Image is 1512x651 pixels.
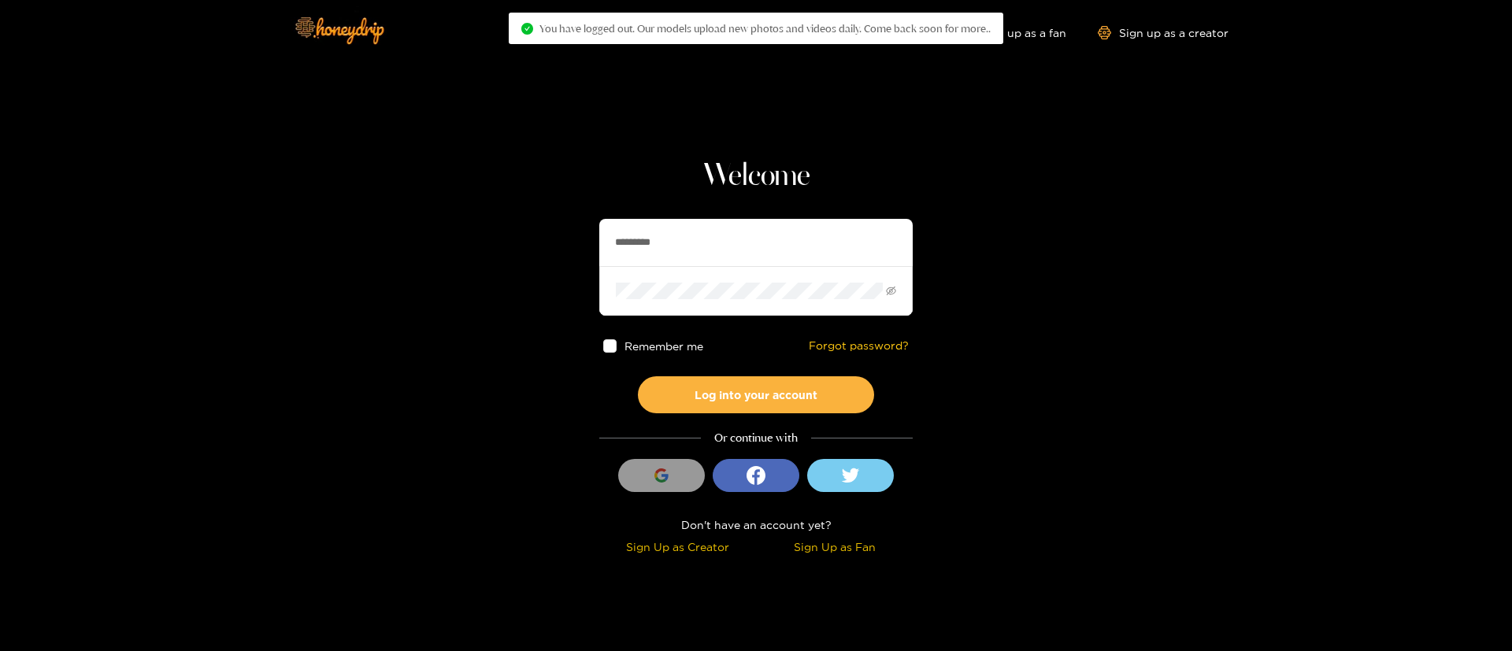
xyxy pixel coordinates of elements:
h1: Welcome [599,157,913,195]
span: Remember me [624,340,703,352]
span: You have logged out. Our models upload new photos and videos daily. Come back soon for more.. [539,22,991,35]
div: Or continue with [599,429,913,447]
span: eye-invisible [886,286,896,296]
button: Log into your account [638,376,874,413]
a: Sign up as a creator [1098,26,1228,39]
span: check-circle [521,23,533,35]
div: Sign Up as Creator [603,538,752,556]
div: Don't have an account yet? [599,516,913,534]
a: Forgot password? [809,339,909,353]
div: Sign Up as Fan [760,538,909,556]
a: Sign up as a fan [958,26,1066,39]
